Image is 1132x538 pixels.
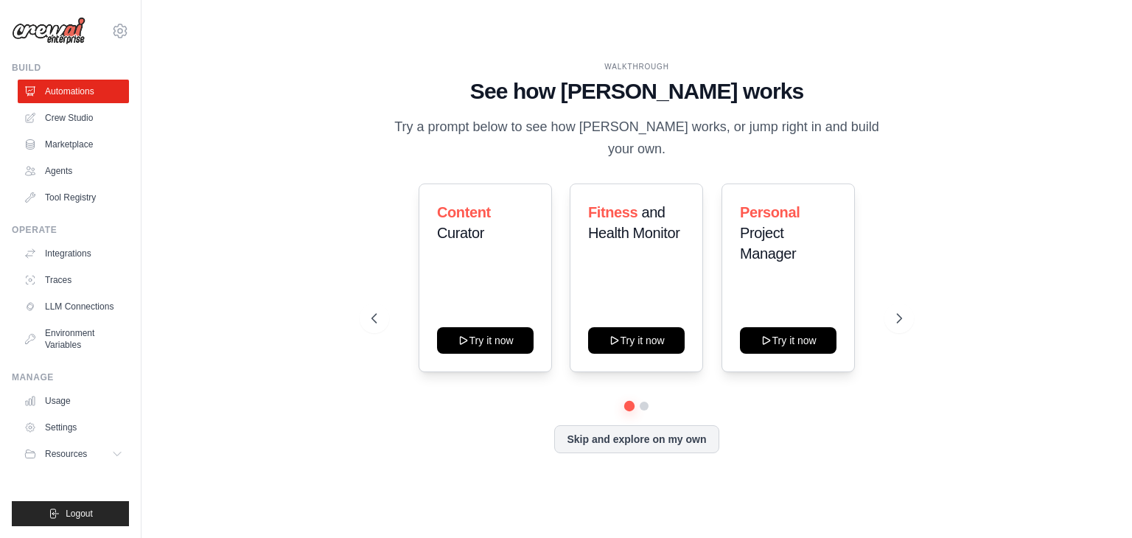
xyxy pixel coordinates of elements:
a: Environment Variables [18,321,129,357]
button: Try it now [588,327,685,354]
a: Traces [18,268,129,292]
div: Manage [12,371,129,383]
button: Logout [12,501,129,526]
span: Content [437,204,491,220]
a: LLM Connections [18,295,129,318]
span: Logout [66,508,93,520]
button: Try it now [437,327,534,354]
span: Resources [45,448,87,460]
span: Project Manager [740,225,796,262]
p: Try a prompt below to see how [PERSON_NAME] works, or jump right in and build your own. [389,116,884,160]
div: Operate [12,224,129,236]
h1: See how [PERSON_NAME] works [371,78,902,105]
button: Skip and explore on my own [554,425,719,453]
a: Tool Registry [18,186,129,209]
span: and Health Monitor [588,204,679,241]
a: Crew Studio [18,106,129,130]
div: WALKTHROUGH [371,61,902,72]
div: Build [12,62,129,74]
span: Personal [740,204,800,220]
span: Fitness [588,204,637,220]
a: Automations [18,80,129,103]
span: Curator [437,225,484,241]
a: Marketplace [18,133,129,156]
a: Settings [18,416,129,439]
a: Usage [18,389,129,413]
img: Logo [12,17,85,45]
a: Integrations [18,242,129,265]
button: Resources [18,442,129,466]
a: Agents [18,159,129,183]
button: Try it now [740,327,836,354]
